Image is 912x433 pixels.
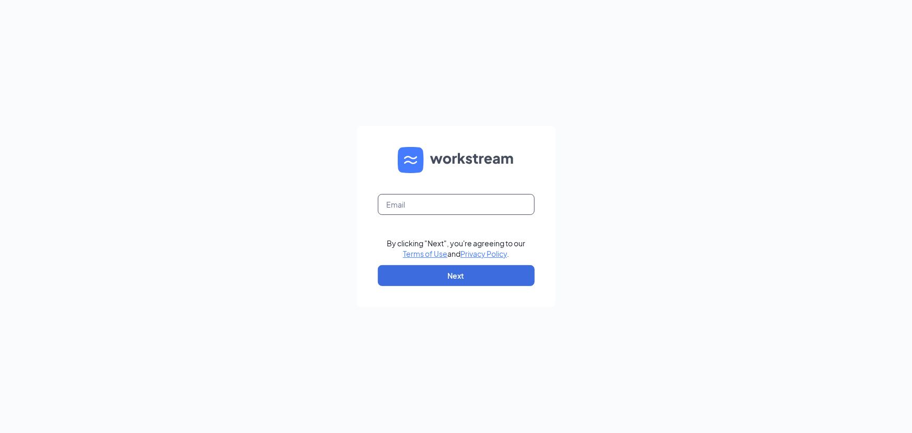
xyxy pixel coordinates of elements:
[387,238,525,259] div: By clicking "Next", you're agreeing to our and .
[378,194,535,215] input: Email
[398,147,515,173] img: WS logo and Workstream text
[403,249,447,258] a: Terms of Use
[378,265,535,286] button: Next
[460,249,507,258] a: Privacy Policy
